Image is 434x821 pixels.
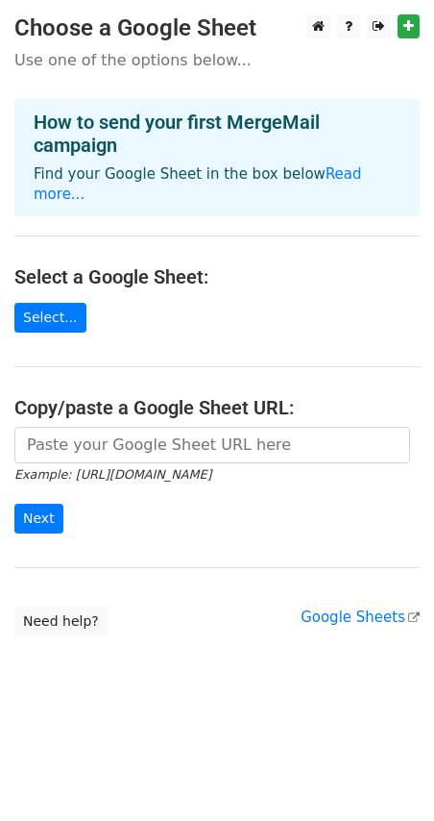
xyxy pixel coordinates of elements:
h4: Select a Google Sheet: [14,265,420,288]
input: Next [14,504,63,534]
h4: How to send your first MergeMail campaign [34,111,400,157]
small: Example: [URL][DOMAIN_NAME] [14,467,211,482]
h3: Choose a Google Sheet [14,14,420,42]
h4: Copy/paste a Google Sheet URL: [14,396,420,419]
input: Paste your Google Sheet URL here [14,427,410,463]
a: Read more... [34,165,362,203]
a: Google Sheets [301,609,420,626]
a: Need help? [14,607,108,636]
p: Use one of the options below... [14,50,420,70]
p: Find your Google Sheet in the box below [34,164,400,205]
a: Select... [14,303,86,333]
